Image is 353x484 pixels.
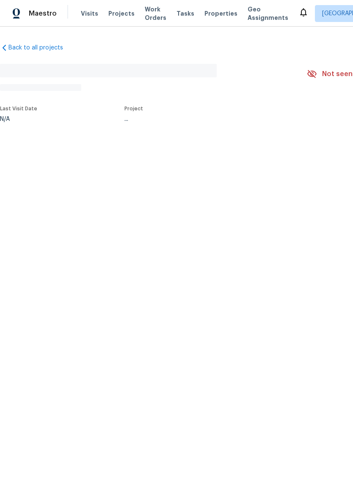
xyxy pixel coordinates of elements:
[248,5,288,22] span: Geo Assignments
[204,9,237,18] span: Properties
[124,116,287,122] div: ...
[145,5,166,22] span: Work Orders
[176,11,194,16] span: Tasks
[108,9,135,18] span: Projects
[81,9,98,18] span: Visits
[29,9,57,18] span: Maestro
[124,106,143,111] span: Project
